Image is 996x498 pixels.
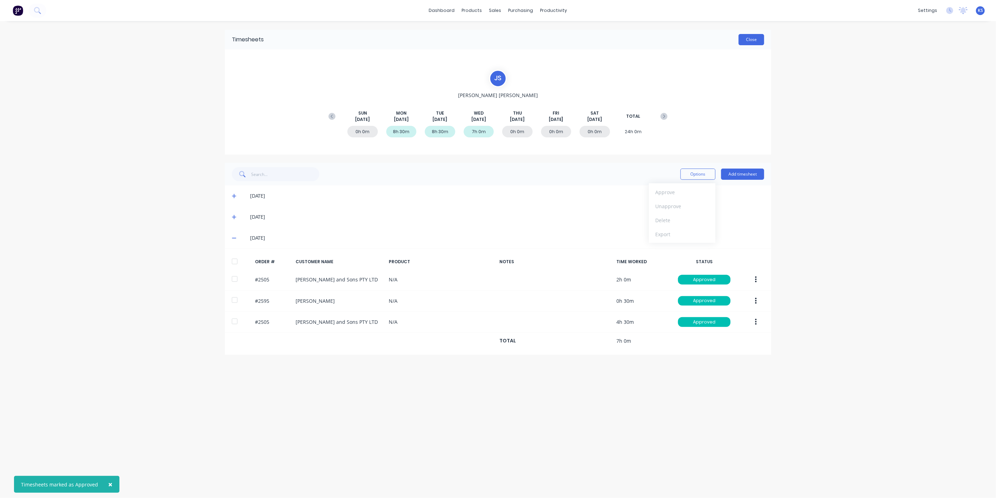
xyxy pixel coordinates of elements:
[433,116,447,123] span: [DATE]
[396,110,407,116] span: MON
[537,5,571,16] div: productivity
[505,5,537,16] div: purchasing
[255,259,290,265] div: ORDER #
[232,35,264,44] div: Timesheets
[590,110,599,116] span: SAT
[627,113,641,120] span: TOTAL
[649,199,715,213] button: Unapprove
[486,5,505,16] div: sales
[101,476,119,493] button: Close
[678,275,731,285] div: Approved
[655,187,709,197] div: Approve
[13,5,23,16] img: Factory
[649,213,715,227] button: Delete
[458,5,486,16] div: products
[386,126,417,137] div: 8h 30m
[389,259,494,265] div: PRODUCT
[721,169,764,180] button: Add timesheet
[655,215,709,225] div: Delete
[296,259,383,265] div: CUSTOMER NAME
[347,126,378,137] div: 0h 0m
[678,296,731,306] button: Approved
[425,126,455,137] div: 8h 30m
[510,116,525,123] span: [DATE]
[618,126,649,137] div: 24h 0m
[553,110,559,116] span: FRI
[250,192,764,200] div: [DATE]
[489,70,507,87] div: J S
[655,201,709,211] div: Unapprove
[474,110,484,116] span: WED
[587,116,602,123] span: [DATE]
[108,479,112,489] span: ×
[464,126,494,137] div: 7h 0m
[471,116,486,123] span: [DATE]
[250,213,764,221] div: [DATE]
[21,481,98,488] div: Timesheets marked as Approved
[250,234,764,242] div: [DATE]
[355,116,370,123] span: [DATE]
[675,259,734,265] div: STATUS
[251,167,320,181] input: Search...
[549,116,563,123] span: [DATE]
[426,5,458,16] a: dashboard
[502,126,533,137] div: 0h 0m
[649,185,715,199] button: Approve
[358,110,367,116] span: SUN
[978,7,983,14] span: KS
[580,126,610,137] div: 0h 0m
[458,91,538,99] span: [PERSON_NAME] [PERSON_NAME]
[739,34,764,45] button: Close
[649,227,715,241] button: Export
[436,110,444,116] span: TUE
[914,5,941,16] div: settings
[616,259,669,265] div: TIME WORKED
[513,110,522,116] span: THU
[394,116,409,123] span: [DATE]
[499,259,611,265] div: NOTES
[678,317,731,327] button: Approved
[541,126,572,137] div: 0h 0m
[678,274,731,285] button: Approved
[680,169,715,180] button: Options
[655,229,709,239] div: Export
